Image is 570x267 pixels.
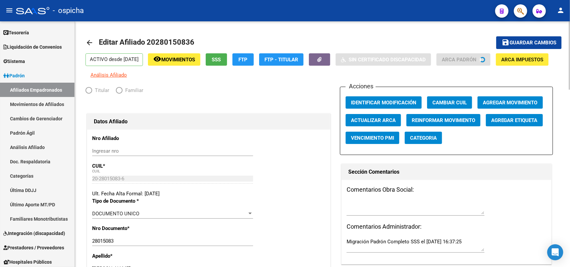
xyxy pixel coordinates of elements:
[161,57,195,63] span: Movimientos
[351,135,394,141] span: Vencimiento PMI
[412,117,475,123] span: Reinformar Movimiento
[85,53,143,66] p: ACTIVO desde [DATE]
[92,197,162,205] p: Tipo de Documento *
[3,58,25,65] span: Sistema
[483,100,538,106] span: Agregar Movimiento
[92,225,162,232] p: Nro Documento
[53,3,84,18] span: - ospicha
[212,57,221,63] span: SSS
[410,135,437,141] span: Categoria
[502,38,510,46] mat-icon: save
[351,117,396,123] span: Actualizar ARCA
[3,258,52,266] span: Hospitales Públicos
[94,116,324,127] h1: Datos Afiliado
[92,87,109,94] span: Titular
[346,96,422,109] button: Identificar Modificación
[99,38,194,46] span: Editar Afiliado 20280150836
[259,53,304,66] button: FTP - Titular
[442,57,477,63] span: ARCA Padrón
[348,167,545,177] h1: Sección Comentarios
[239,57,248,63] span: FTP
[206,53,227,66] button: SSS
[346,132,399,144] button: Vencimiento PMI
[478,96,543,109] button: Agregar Movimiento
[3,43,62,51] span: Liquidación de Convenios
[405,132,442,144] button: Categoria
[557,6,565,14] mat-icon: person
[346,114,401,126] button: Actualizar ARCA
[92,162,162,170] p: CUIL
[85,39,93,47] mat-icon: arrow_back
[92,252,162,260] p: Apellido
[336,53,431,66] button: Sin Certificado Discapacidad
[3,72,25,79] span: Padrón
[92,190,325,197] div: Ult. Fecha Alta Formal: [DATE]
[85,89,150,95] mat-radio-group: Elija una opción
[427,96,472,109] button: Cambiar CUIL
[510,40,556,46] span: Guardar cambios
[3,29,29,36] span: Tesorería
[3,244,64,251] span: Prestadores / Proveedores
[90,72,127,78] span: Análisis Afiliado
[346,82,376,91] h3: Acciones
[486,114,543,126] button: Agregar Etiqueta
[496,53,549,66] button: ARCA Impuestos
[547,244,563,260] div: Open Intercom Messenger
[5,6,13,14] mat-icon: menu
[432,100,467,106] span: Cambiar CUIL
[436,53,491,66] button: ARCA Padrón
[153,55,161,63] mat-icon: remove_red_eye
[148,53,200,66] button: Movimientos
[349,57,426,63] span: Sin Certificado Discapacidad
[264,57,298,63] span: FTP - Titular
[351,100,416,106] span: Identificar Modificación
[232,53,254,66] button: FTP
[123,87,143,94] span: Familiar
[3,230,65,237] span: Integración (discapacidad)
[92,135,162,142] p: Nro Afiliado
[347,222,547,231] h3: Comentarios Administrador:
[496,36,562,49] button: Guardar cambios
[347,185,547,194] h3: Comentarios Obra Social:
[491,117,538,123] span: Agregar Etiqueta
[501,57,543,63] span: ARCA Impuestos
[92,211,139,217] span: DOCUMENTO UNICO
[406,114,481,126] button: Reinformar Movimiento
